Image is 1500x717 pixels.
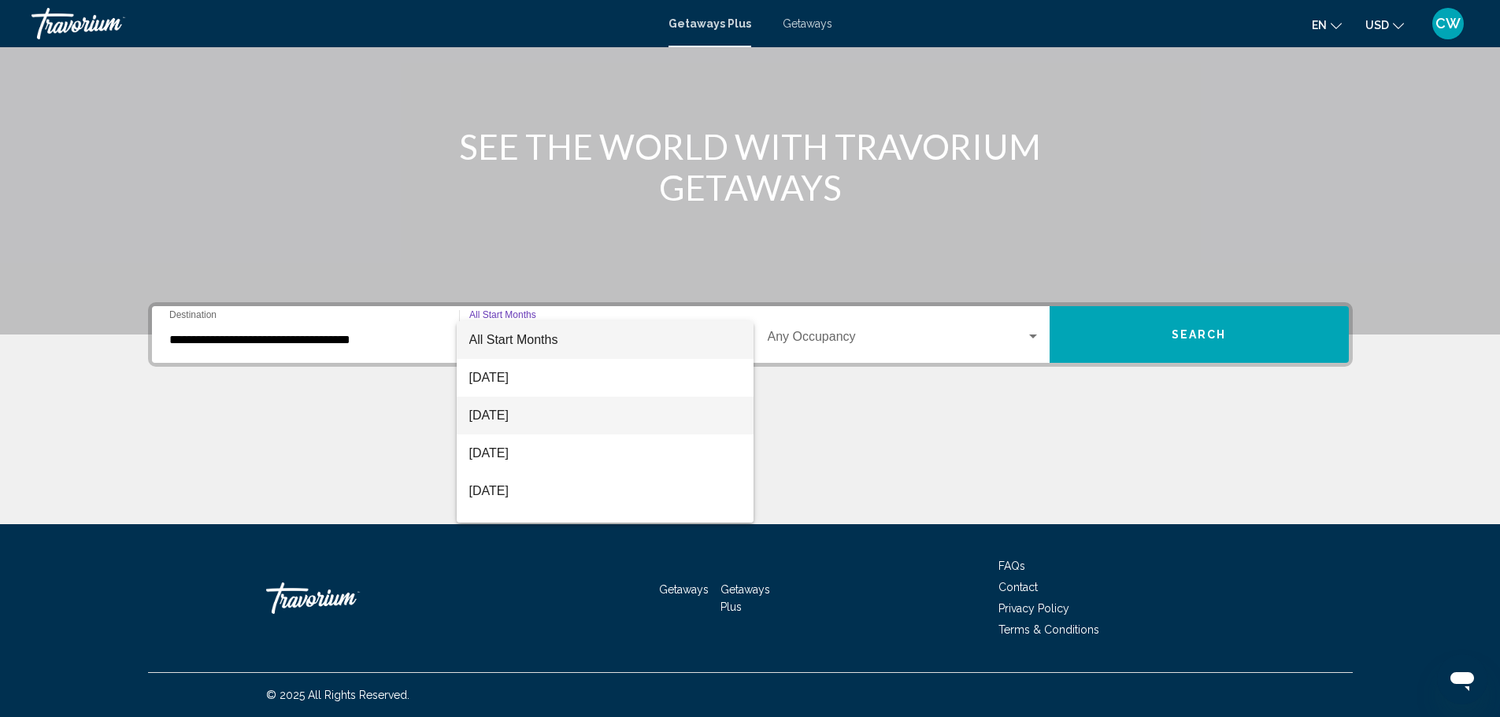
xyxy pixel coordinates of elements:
[1437,654,1487,704] iframe: Button to launch messaging window
[469,510,741,548] span: [DATE]
[469,359,741,397] span: [DATE]
[469,472,741,510] span: [DATE]
[469,333,558,346] span: All Start Months
[469,434,741,472] span: [DATE]
[469,397,741,434] span: [DATE]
